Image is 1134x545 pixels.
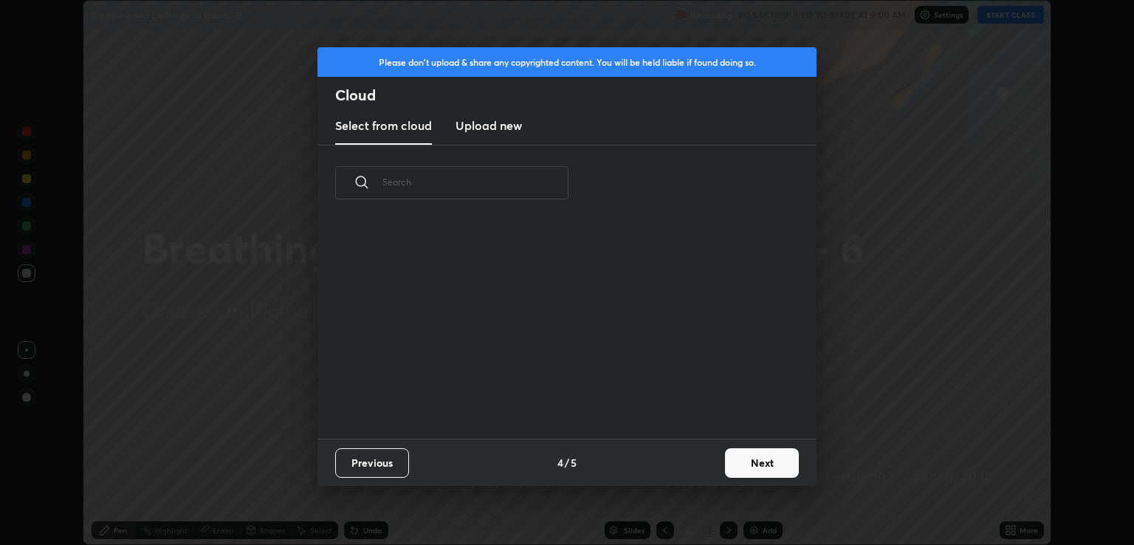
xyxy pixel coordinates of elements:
button: Previous [335,448,409,478]
button: Next [725,448,799,478]
h3: Upload new [456,117,522,134]
h4: 4 [557,455,563,470]
div: Please don't upload & share any copyrighted content. You will be held liable if found doing so. [317,47,817,77]
h2: Cloud [335,86,817,105]
h4: 5 [571,455,577,470]
h4: / [565,455,569,470]
h3: Select from cloud [335,117,432,134]
input: Search [382,151,568,213]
